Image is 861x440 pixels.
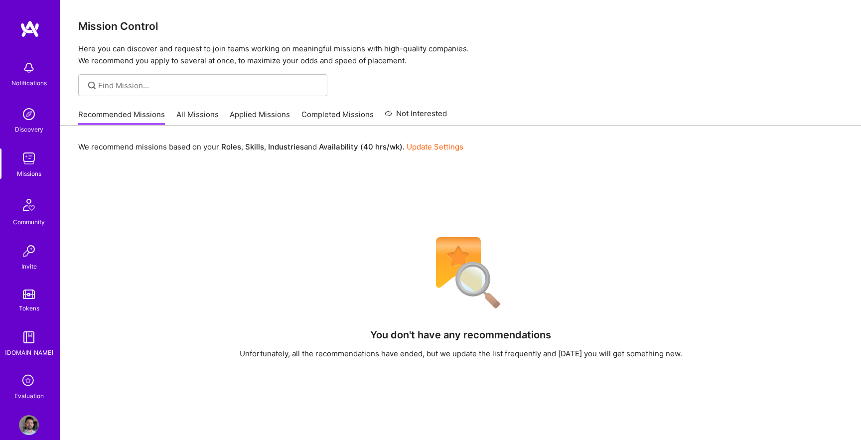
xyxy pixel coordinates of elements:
[78,20,843,32] h3: Mission Control
[19,303,39,313] div: Tokens
[21,261,37,272] div: Invite
[221,142,241,151] b: Roles
[245,142,264,151] b: Skills
[78,43,843,67] p: Here you can discover and request to join teams working on meaningful missions with high-quality ...
[19,58,39,78] img: bell
[5,347,53,358] div: [DOMAIN_NAME]
[98,80,320,91] input: Find Mission...
[19,415,39,435] img: User Avatar
[268,142,304,151] b: Industries
[240,348,682,359] div: Unfortunately, all the recommendations have ended, but we update the list frequently and [DATE] y...
[230,109,290,126] a: Applied Missions
[13,217,45,227] div: Community
[370,329,551,341] h4: You don't have any recommendations
[78,142,463,152] p: We recommend missions based on your , , and .
[17,168,41,179] div: Missions
[17,193,41,217] img: Community
[19,327,39,347] img: guide book
[86,80,98,91] i: icon SearchGrey
[11,78,47,88] div: Notifications
[19,241,39,261] img: Invite
[301,109,374,126] a: Completed Missions
[78,109,165,126] a: Recommended Missions
[20,20,40,38] img: logo
[19,104,39,124] img: discovery
[419,231,503,315] img: No Results
[16,415,41,435] a: User Avatar
[407,142,463,151] a: Update Settings
[176,109,219,126] a: All Missions
[15,124,43,135] div: Discovery
[319,142,403,151] b: Availability (40 hrs/wk)
[19,148,39,168] img: teamwork
[14,391,44,401] div: Evaluation
[19,372,38,391] i: icon SelectionTeam
[385,108,447,126] a: Not Interested
[23,290,35,299] img: tokens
